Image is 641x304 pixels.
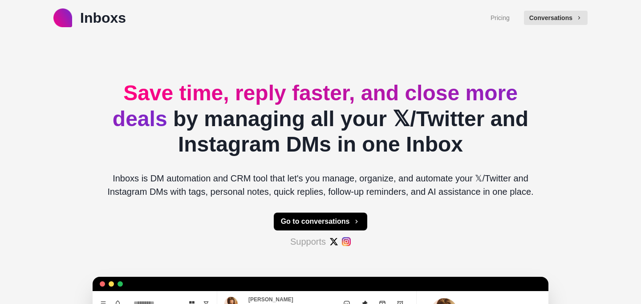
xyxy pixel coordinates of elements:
img: # [329,237,338,246]
h2: by managing all your 𝕏/Twitter and Instagram DMs in one Inbox [100,80,541,157]
img: logo [53,8,72,27]
p: Inboxs [80,7,126,29]
a: Pricing [491,13,510,23]
img: # [342,237,351,246]
a: logoInboxs [53,7,126,29]
p: Inboxs is DM automation and CRM tool that let's you manage, organize, and automate your 𝕏/Twitter... [100,172,541,198]
span: Save time, reply faster, and close more deals [113,81,518,131]
button: Conversations [524,11,588,25]
button: Go to conversations [274,213,368,230]
p: Supports [290,235,326,248]
p: [PERSON_NAME] [248,296,293,304]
